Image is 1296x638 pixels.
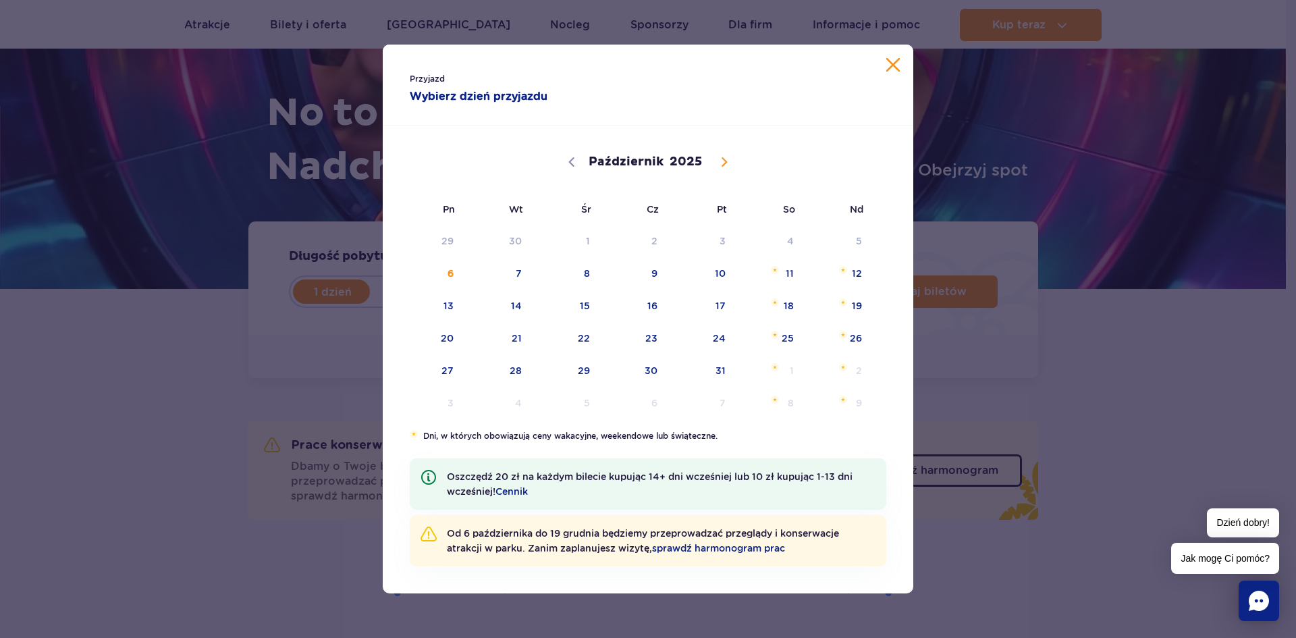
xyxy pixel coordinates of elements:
span: Październik 6, 2025 [396,258,464,289]
span: Listopad 8, 2025 [736,388,805,419]
span: Pn [396,194,464,225]
button: Zamknij kalendarz [886,58,900,72]
div: Chat [1239,581,1279,621]
span: Październik 29, 2025 [533,355,601,386]
span: Październik 13, 2025 [396,290,464,321]
span: Śr [533,194,601,225]
span: Październik 17, 2025 [668,290,736,321]
span: Październik 11, 2025 [736,258,805,289]
span: Październik 3, 2025 [668,225,736,257]
span: Październik 8, 2025 [533,258,601,289]
span: Październik 16, 2025 [601,290,669,321]
span: Październik 22, 2025 [533,323,601,354]
span: Październik 26, 2025 [805,323,873,354]
li: Od 6 października do 19 grudnia będziemy przeprowadzać przeglądy i konserwacje atrakcji w parku. ... [410,515,886,566]
span: Październik 20, 2025 [396,323,464,354]
span: Październik 21, 2025 [464,323,533,354]
a: Cennik [495,486,528,497]
span: Cz [601,194,669,225]
span: Październik 4, 2025 [736,225,805,257]
span: Listopad 5, 2025 [533,388,601,419]
span: Październik 15, 2025 [533,290,601,321]
span: Wrzesień 29, 2025 [396,225,464,257]
span: Październik 7, 2025 [464,258,533,289]
span: Październik 2, 2025 [601,225,669,257]
a: sprawdź harmonogram prac [652,543,785,554]
span: Dzień dobry! [1207,508,1279,537]
strong: Wybierz dzień przyjazdu [410,88,621,105]
span: Wt [464,194,533,225]
span: Październik 23, 2025 [601,323,669,354]
li: Oszczędź 20 zł na każdym bilecie kupując 14+ dni wcześniej lub 10 zł kupując 1-13 dni wcześniej! [410,458,886,510]
span: Październik 25, 2025 [736,323,805,354]
span: Listopad 1, 2025 [736,355,805,386]
span: Listopad 4, 2025 [464,388,533,419]
span: Pt [668,194,736,225]
span: Listopad 9, 2025 [805,388,873,419]
span: Październik 28, 2025 [464,355,533,386]
span: Październik 27, 2025 [396,355,464,386]
span: Październik 30, 2025 [601,355,669,386]
span: Październik 9, 2025 [601,258,669,289]
span: So [736,194,805,225]
span: Październik 18, 2025 [736,290,805,321]
span: Październik 31, 2025 [668,355,736,386]
span: Październik 19, 2025 [805,290,873,321]
span: Jak mogę Ci pomóc? [1171,543,1279,574]
span: Nd [805,194,873,225]
li: Dni, w których obowiązują ceny wakacyjne, weekendowe lub świąteczne. [410,430,886,442]
span: Październik 5, 2025 [805,225,873,257]
span: Listopad 6, 2025 [601,388,669,419]
span: Listopad 3, 2025 [396,388,464,419]
span: Październik 10, 2025 [668,258,736,289]
span: Listopad 2, 2025 [805,355,873,386]
span: Wrzesień 30, 2025 [464,225,533,257]
span: Listopad 7, 2025 [668,388,736,419]
span: Przyjazd [410,72,621,86]
span: Październik 1, 2025 [533,225,601,257]
span: Październik 24, 2025 [668,323,736,354]
span: Październik 14, 2025 [464,290,533,321]
span: Październik 12, 2025 [805,258,873,289]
